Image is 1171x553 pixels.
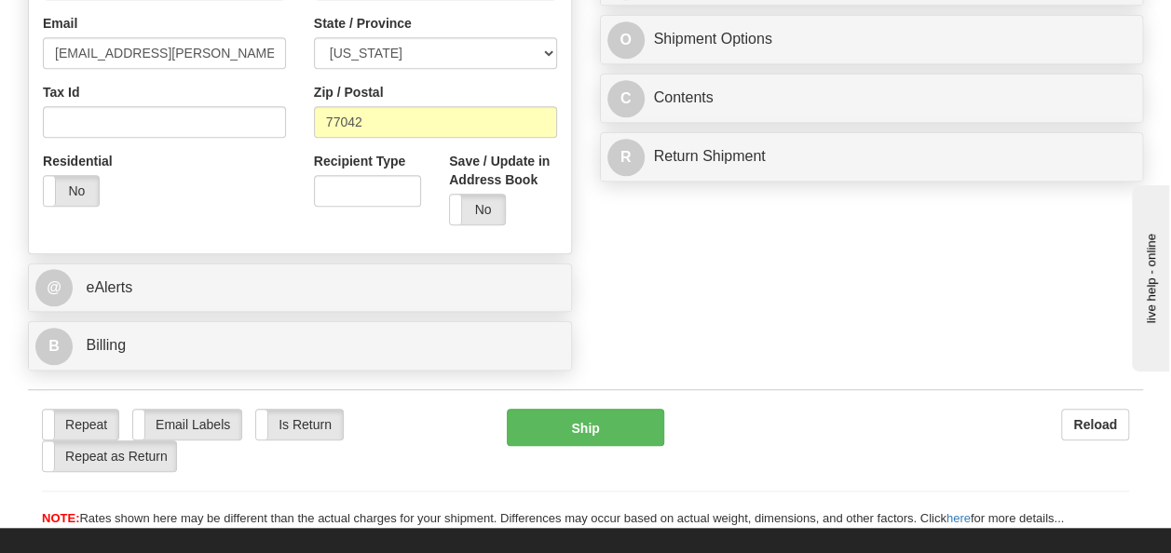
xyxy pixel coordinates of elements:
[43,410,118,439] label: Repeat
[607,79,1137,117] a: CContents
[35,327,565,365] a: B Billing
[314,83,384,101] label: Zip / Postal
[607,138,1137,176] a: RReturn Shipment
[1128,182,1169,371] iframe: chat widget
[1061,409,1129,440] button: Reload
[946,511,971,525] a: here
[86,337,126,353] span: Billing
[449,152,556,189] label: Save / Update in Address Book
[86,279,132,295] span: eAlerts
[450,195,505,224] label: No
[43,152,105,170] label: Residential
[35,269,73,306] span: @
[607,80,645,117] span: C
[44,176,99,206] label: No
[133,410,241,439] label: Email Labels
[1073,417,1117,432] b: Reload
[314,152,406,170] label: Recipient Type
[35,269,565,307] a: @ eAlerts
[35,328,73,365] span: B
[43,441,176,471] label: Repeat as Return
[43,83,79,101] label: Tax Id
[28,510,1143,528] div: Rates shown here may be different than the actual charges for your shipment. Differences may occu...
[607,139,645,176] span: R
[42,511,79,525] span: NOTE:
[43,14,77,33] label: Email
[607,20,1137,59] a: OShipment Options
[256,410,343,439] label: Is Return
[607,21,645,59] span: O
[14,16,172,30] div: live help - online
[507,409,665,446] button: Ship
[314,14,412,33] label: State / Province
